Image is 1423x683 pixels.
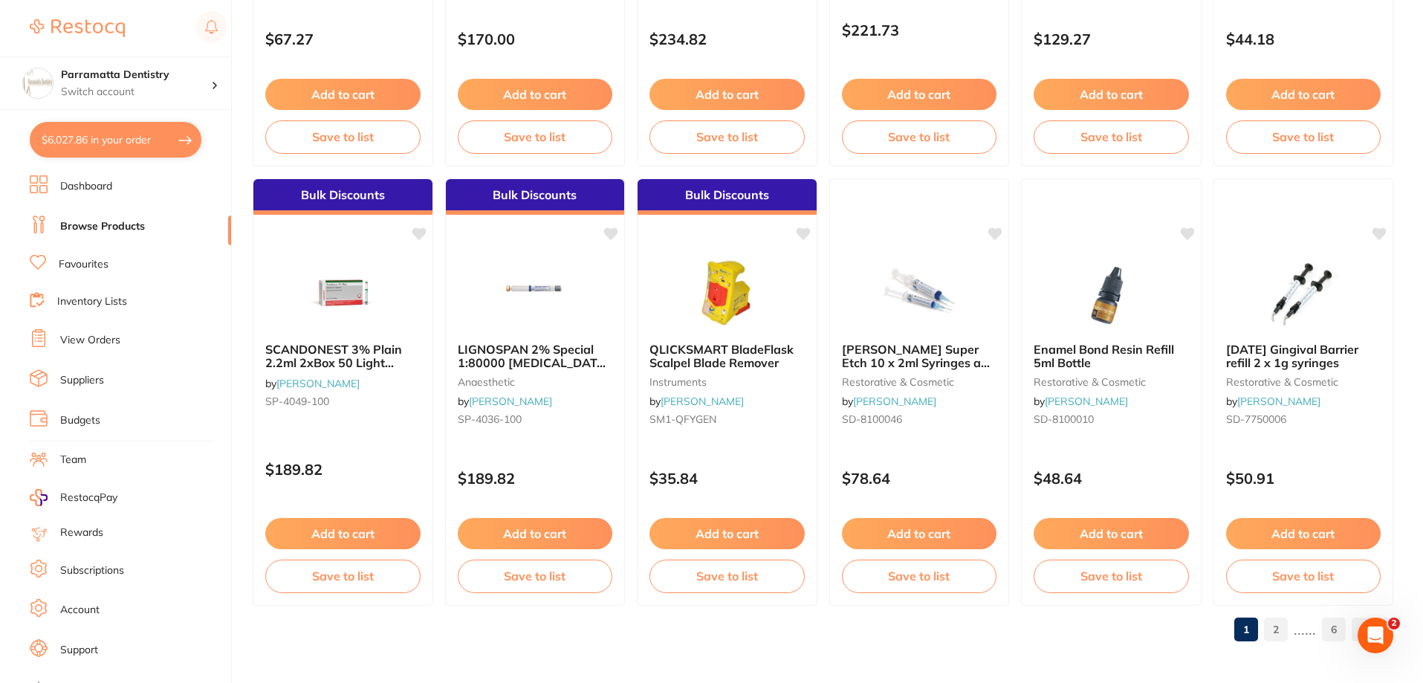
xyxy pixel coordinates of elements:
b: Enamel Bond Resin Refill 5ml Bottle [1034,343,1189,370]
p: Switch account [61,85,211,100]
p: $48.64 [1034,470,1189,487]
div: Bulk Discounts [446,179,625,215]
span: by [649,395,744,408]
img: SCANDONEST 3% Plain 2.2ml 2xBox 50 Light Green label [294,256,391,331]
b: SCANDONEST 3% Plain 2.2ml 2xBox 50 Light Green label [265,343,421,370]
p: ...... [1294,621,1316,638]
button: Add to cart [1226,79,1381,110]
p: $78.64 [842,470,997,487]
span: by [458,395,552,408]
span: by [265,377,360,390]
span: LIGNOSPAN 2% Special 1:80000 [MEDICAL_DATA] 2.2ml 2xBox 50 Blue [458,342,610,384]
span: SD-8100010 [1034,412,1094,426]
span: RestocqPay [60,491,117,505]
a: [PERSON_NAME] [853,395,936,408]
span: SP-4036-100 [458,412,522,426]
small: anaesthetic [458,376,613,388]
span: by [1226,395,1320,408]
button: Save to list [458,560,613,592]
p: $221.73 [842,22,997,39]
span: [DATE] Gingival Barrier refill 2 x 1g syringes [1226,342,1358,370]
button: Save to list [1034,560,1189,592]
button: Add to cart [265,79,421,110]
button: Add to cart [1226,518,1381,549]
button: Save to list [842,560,997,592]
span: by [1034,395,1128,408]
a: Suppliers [60,373,104,388]
span: Enamel Bond Resin Refill 5ml Bottle [1034,342,1174,370]
small: restorative & cosmetic [842,376,997,388]
iframe: Intercom live chat [1358,618,1393,653]
b: POLA Gingival Barrier refill 2 x 1g syringes [1226,343,1381,370]
button: Save to list [1034,120,1189,153]
a: Rewards [60,525,103,540]
button: Add to cart [458,518,613,549]
p: $50.91 [1226,470,1381,487]
a: 1 [1234,615,1258,644]
img: Parramatta Dentistry [23,68,53,98]
img: HENRY SCHEIN Super Etch 10 x 2ml Syringes and 50 Tips [871,256,967,331]
button: Add to cart [842,79,997,110]
button: Add to cart [649,79,805,110]
span: SD-8100046 [842,412,902,426]
a: Support [60,643,98,658]
a: View Orders [60,333,120,348]
a: [PERSON_NAME] [469,395,552,408]
button: Save to list [649,120,805,153]
a: [PERSON_NAME] [1237,395,1320,408]
button: Save to list [649,560,805,592]
a: [PERSON_NAME] [661,395,744,408]
a: [PERSON_NAME] [1045,395,1128,408]
a: Account [60,603,100,618]
span: [PERSON_NAME] Super Etch 10 x 2ml Syringes and 50 Tips [842,342,996,384]
a: Favourites [59,257,108,272]
a: 6 [1322,615,1346,644]
button: Add to cart [1034,518,1189,549]
b: QLICKSMART BladeFlask Scalpel Blade Remover [649,343,805,370]
a: Restocq Logo [30,11,125,45]
span: 2 [1388,618,1400,629]
small: restorative & cosmetic [1226,376,1381,388]
button: Add to cart [842,518,997,549]
img: POLA Gingival Barrier refill 2 x 1g syringes [1255,256,1352,331]
p: $189.82 [265,461,421,478]
a: Dashboard [60,179,112,194]
p: $129.27 [1034,30,1189,48]
button: Save to list [265,560,421,592]
button: Add to cart [265,518,421,549]
div: Bulk Discounts [253,179,432,215]
p: $35.84 [649,470,805,487]
p: $44.18 [1226,30,1381,48]
a: Budgets [60,413,100,428]
img: QLICKSMART BladeFlask Scalpel Blade Remover [678,256,775,331]
h4: Parramatta Dentistry [61,68,211,82]
a: 2 [1264,615,1288,644]
button: Save to list [458,120,613,153]
img: LIGNOSPAN 2% Special 1:80000 adrenalin 2.2ml 2xBox 50 Blue [487,256,583,331]
a: Browse Products [60,219,145,234]
button: Save to list [1226,120,1381,153]
button: Add to cart [649,518,805,549]
a: [PERSON_NAME] [276,377,360,390]
p: $170.00 [458,30,613,48]
button: $6,027.86 in your order [30,122,201,158]
small: instruments [649,376,805,388]
div: Bulk Discounts [638,179,817,215]
b: HENRY SCHEIN Super Etch 10 x 2ml Syringes and 50 Tips [842,343,997,370]
b: LIGNOSPAN 2% Special 1:80000 adrenalin 2.2ml 2xBox 50 Blue [458,343,613,370]
img: Restocq Logo [30,19,125,37]
button: Save to list [842,120,997,153]
span: QLICKSMART BladeFlask Scalpel Blade Remover [649,342,794,370]
a: RestocqPay [30,489,117,506]
a: Team [60,453,86,467]
small: restorative & cosmetic [1034,376,1189,388]
p: $67.27 [265,30,421,48]
span: SM1-QFYGEN [649,412,716,426]
span: SCANDONEST 3% Plain 2.2ml 2xBox 50 Light Green label [265,342,402,384]
button: Add to cart [458,79,613,110]
a: Subscriptions [60,563,124,578]
p: $234.82 [649,30,805,48]
button: Add to cart [1034,79,1189,110]
button: Save to list [265,120,421,153]
span: SD-7750006 [1226,412,1286,426]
